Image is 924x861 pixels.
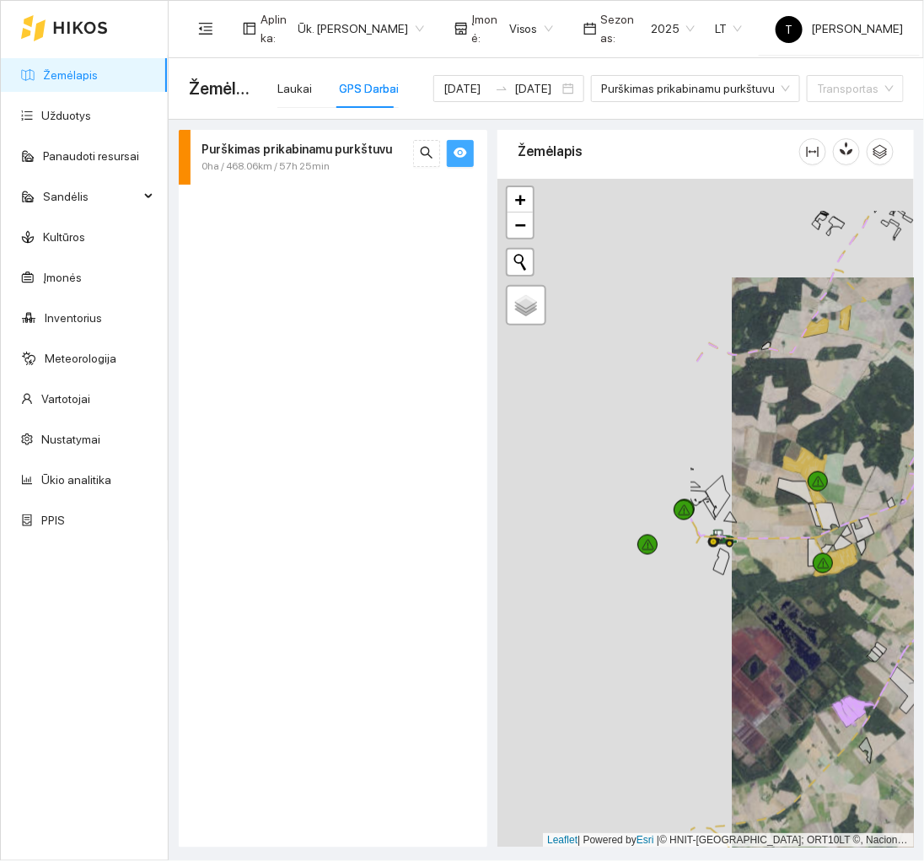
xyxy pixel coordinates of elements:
[179,130,487,185] div: Purškimas prikabinamu purkštuvu0ha / 468.06km / 57h 25minsearcheye
[637,834,654,846] a: Esri
[515,189,526,210] span: +
[515,79,559,98] input: Pabaigos data
[41,392,90,406] a: Vartotojai
[41,514,65,527] a: PPIS
[41,109,91,122] a: Užduotys
[413,140,440,167] button: search
[601,10,641,47] span: Sezonas :
[495,82,508,95] span: to
[472,10,499,47] span: Įmonė :
[45,311,102,325] a: Inventorius
[43,68,98,82] a: Žemėlapis
[261,10,288,47] span: Aplinka :
[339,79,399,98] div: GPS Darbai
[518,127,799,175] div: Žemėlapis
[508,250,533,275] button: Initiate a new search
[583,22,597,35] span: calendar
[189,12,223,46] button: menu-fold
[800,145,825,159] span: column-width
[601,76,790,101] span: Purškimas prikabinamu purkštuvu
[447,140,474,167] button: eye
[547,834,577,846] a: Leaflet
[201,159,330,175] span: 0ha / 468.06km / 57h 25min
[715,16,742,41] span: LT
[495,82,508,95] span: swap-right
[799,138,826,165] button: column-width
[443,79,487,98] input: Pradžios data
[43,230,85,244] a: Kultūros
[543,833,914,848] div: | Powered by © HNIT-[GEOGRAPHIC_DATA]; ORT10LT ©, Nacionalinė žemės tarnyba prie AM, [DATE]-[DATE]
[43,271,82,284] a: Įmonės
[277,79,312,98] div: Laukai
[657,834,659,846] span: |
[508,287,545,324] a: Layers
[786,16,793,43] span: T
[515,214,526,235] span: −
[43,149,139,163] a: Panaudoti resursai
[454,22,468,35] span: shop
[420,146,433,162] span: search
[508,187,533,213] a: Zoom in
[41,433,100,446] a: Nustatymai
[189,75,257,102] span: Žemėlapis
[201,143,392,156] strong: Purškimas prikabinamu purkštuvu
[45,352,116,365] a: Meteorologija
[198,21,213,36] span: menu-fold
[776,22,903,35] span: [PERSON_NAME]
[454,146,467,162] span: eye
[41,473,111,487] a: Ūkio analitika
[509,16,553,41] span: Visos
[43,180,139,213] span: Sandėlis
[651,16,695,41] span: 2025
[298,16,424,41] span: Ūk. Sigitas Krivickas
[243,22,256,35] span: layout
[508,213,533,238] a: Zoom out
